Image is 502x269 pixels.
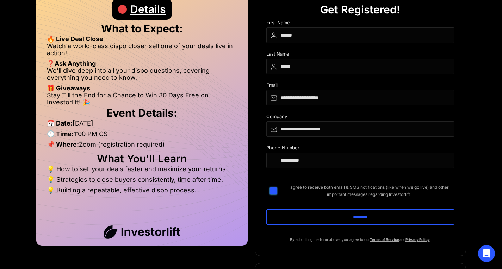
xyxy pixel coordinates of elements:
[47,176,237,187] li: 💡 Strategies to close buyers consistently, time after time.
[47,141,237,152] li: Zoom (registration required)
[266,145,454,153] div: Phone Number
[47,166,237,176] li: 💡 How to sell your deals faster and maximize your returns.
[47,130,74,137] strong: 🕒 Time:
[266,20,454,27] div: First Name
[47,35,103,43] strong: 🔥 Live Deal Close
[283,184,454,198] span: I agree to receive both email & SMS notifications (like when we go live) and other important mess...
[405,237,430,242] a: Privacy Policy
[266,83,454,90] div: Email
[478,245,495,262] div: Open Intercom Messenger
[266,114,454,121] div: Company
[47,187,237,194] li: 💡 Building a repeatable, effective dispo process.
[47,130,237,141] li: 1:00 PM CST
[266,236,454,243] p: By submitting the form above, you agree to our and .
[47,84,90,92] strong: 🎁 Giveaways
[266,20,454,236] form: DIspo Day Main Form
[47,120,73,127] strong: 📅 Date:
[47,155,237,162] h2: What You'll Learn
[47,141,79,148] strong: 📌 Where:
[370,237,399,242] a: Terms of Service
[266,51,454,59] div: Last Name
[47,92,237,106] li: Stay Till the End for a Chance to Win 30 Days Free on Investorlift! 🎉
[47,120,237,130] li: [DATE]
[106,107,177,119] strong: Event Details:
[47,43,237,60] li: Watch a world-class dispo closer sell one of your deals live in action!
[47,67,237,85] li: We’ll dive deep into all your dispo questions, covering everything you need to know.
[101,22,183,35] strong: What to Expect:
[47,60,96,67] strong: ❓Ask Anything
